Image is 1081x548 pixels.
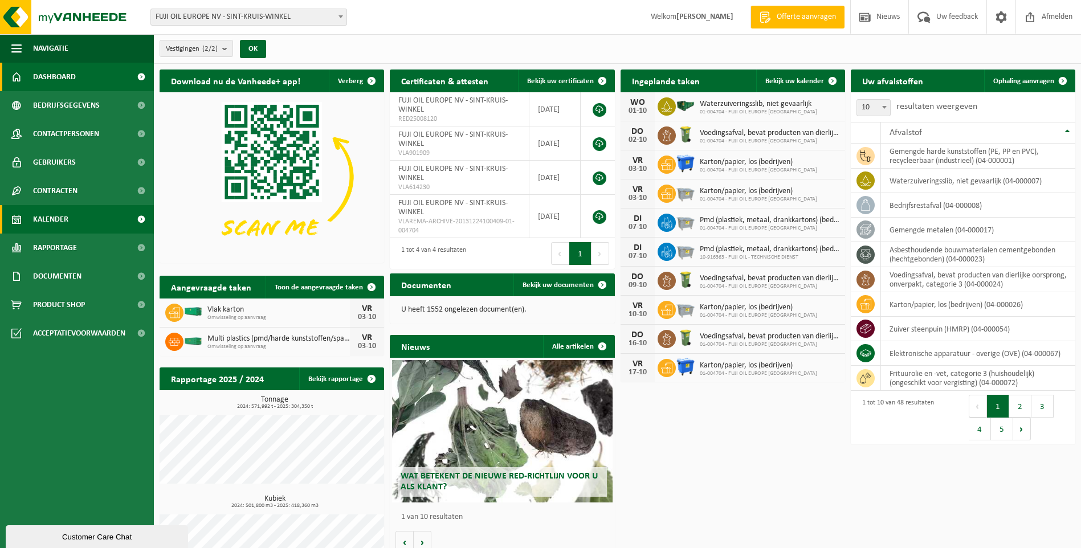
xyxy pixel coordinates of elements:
[700,216,839,225] span: Pmd (plastiek, metaal, drankkartons) (bedrijven)
[991,418,1013,440] button: 5
[390,273,463,296] h2: Documenten
[756,69,844,92] a: Bekijk uw kalender
[165,503,384,509] span: 2024: 501,800 m3 - 2025: 418,360 m3
[33,148,76,177] span: Gebruikers
[700,361,817,370] span: Karton/papier, los (bedrijven)
[676,212,695,231] img: WB-2500-GAL-GY-04
[626,243,649,252] div: DI
[626,301,649,310] div: VR
[513,273,614,296] a: Bekijk uw documenten
[1031,395,1054,418] button: 3
[881,292,1075,317] td: karton/papier, los (bedrijven) (04-000026)
[626,310,649,318] div: 10-10
[621,69,711,92] h2: Ingeplande taken
[398,114,520,124] span: RED25008120
[881,169,1075,193] td: waterzuiveringsslib, niet gevaarlijk (04-000007)
[626,272,649,281] div: DO
[240,40,266,58] button: OK
[356,313,378,321] div: 03-10
[774,11,839,23] span: Offerte aanvragen
[676,328,695,347] img: WB-0140-HPE-GN-50
[851,69,935,92] h2: Uw afvalstoffen
[398,165,508,182] span: FUJI OIL EUROPE NV - SINT-KRUIS-WINKEL
[700,187,817,196] span: Karton/papier, los (bedrijven)
[160,276,263,298] h2: Aangevraagde taken
[984,69,1074,92] a: Ophaling aanvragen
[207,343,350,350] span: Omwisseling op aanvraag
[160,367,275,390] h2: Rapportage 2025 / 2024
[392,360,612,502] a: Wat betekent de nieuwe RED-richtlijn voor u als klant?
[398,130,508,148] span: FUJI OIL EUROPE NV - SINT-KRUIS-WINKEL
[160,92,384,261] img: Download de VHEPlus App
[881,218,1075,242] td: gemengde metalen (04-000017)
[676,241,695,260] img: WB-2500-GAL-GY-04
[626,156,649,165] div: VR
[329,69,383,92] button: Verberg
[165,495,384,509] h3: Kubiek
[676,154,695,173] img: WB-1100-HPE-BE-04
[626,107,649,115] div: 01-10
[700,332,839,341] span: Voedingsafval, bevat producten van dierlijke oorsprong, onverpakt, categorie 3
[592,242,609,265] button: Next
[266,276,383,298] a: Toon de aangevraagde taken
[1013,418,1031,440] button: Next
[700,312,817,319] span: 01-004704 - FUJI OIL EUROPE [GEOGRAPHIC_DATA]
[207,314,350,321] span: Omwisseling op aanvraag
[856,99,891,116] span: 10
[33,262,81,291] span: Documenten
[626,98,649,107] div: WO
[1009,395,1031,418] button: 2
[529,195,581,238] td: [DATE]
[626,185,649,194] div: VR
[529,161,581,195] td: [DATE]
[700,100,817,109] span: Waterzuiveringsslib, niet gevaarlijk
[33,319,125,347] span: Acceptatievoorwaarden
[33,177,77,205] span: Contracten
[857,100,890,116] span: 10
[881,341,1075,366] td: elektronische apparatuur - overige (OVE) (04-000067)
[207,334,350,343] span: Multi plastics (pmd/harde kunststoffen/spanbanden/eps/folie naturel/folie gemeng...
[700,196,817,203] span: 01-004704 - FUJI OIL EUROPE [GEOGRAPHIC_DATA]
[626,330,649,340] div: DO
[700,303,817,312] span: Karton/papier, los (bedrijven)
[390,335,441,357] h2: Nieuws
[165,396,384,410] h3: Tonnage
[338,77,363,85] span: Verberg
[700,129,839,138] span: Voedingsafval, bevat producten van dierlijke oorsprong, onverpakt, categorie 3
[896,102,977,111] label: resultaten weergeven
[700,254,839,261] span: 10-916363 - FUJI OIL - TECHNISCHE DIENST
[700,370,817,377] span: 01-004704 - FUJI OIL EUROPE [GEOGRAPHIC_DATA]
[401,306,603,314] p: U heeft 1552 ongelezen document(en).
[700,341,839,348] span: 01-004704 - FUJI OIL EUROPE [GEOGRAPHIC_DATA]
[543,335,614,358] a: Alle artikelen
[626,340,649,347] div: 16-10
[160,69,312,92] h2: Download nu de Vanheede+ app!
[881,144,1075,169] td: gemengde harde kunststoffen (PE, PP en PVC), recycleerbaar (industrieel) (04-000001)
[881,267,1075,292] td: voedingsafval, bevat producten van dierlijke oorsprong, onverpakt, categorie 3 (04-000024)
[275,284,363,291] span: Toon de aangevraagde taken
[33,120,99,148] span: Contactpersonen
[626,281,649,289] div: 09-10
[881,366,1075,391] td: frituurolie en -vet, categorie 3 (huishoudelijk) (ongeschikt voor vergisting) (04-000072)
[33,234,77,262] span: Rapportage
[398,96,508,114] span: FUJI OIL EUROPE NV - SINT-KRUIS-WINKEL
[626,136,649,144] div: 02-10
[700,274,839,283] span: Voedingsafval, bevat producten van dierlijke oorsprong, onverpakt, categorie 3
[626,214,649,223] div: DI
[626,223,649,231] div: 07-10
[356,333,378,342] div: VR
[856,394,934,441] div: 1 tot 10 van 48 resultaten
[33,63,76,91] span: Dashboard
[207,305,350,314] span: Vlak karton
[676,125,695,144] img: WB-0140-HPE-GN-50
[626,165,649,173] div: 03-10
[569,242,592,265] button: 1
[166,40,218,58] span: Vestigingen
[523,281,594,289] span: Bekijk uw documenten
[700,109,817,116] span: 01-004704 - FUJI OIL EUROPE [GEOGRAPHIC_DATA]
[700,283,839,290] span: 01-004704 - FUJI OIL EUROPE [GEOGRAPHIC_DATA]
[529,92,581,126] td: [DATE]
[881,242,1075,267] td: asbesthoudende bouwmaterialen cementgebonden (hechtgebonden) (04-000023)
[390,69,500,92] h2: Certificaten & attesten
